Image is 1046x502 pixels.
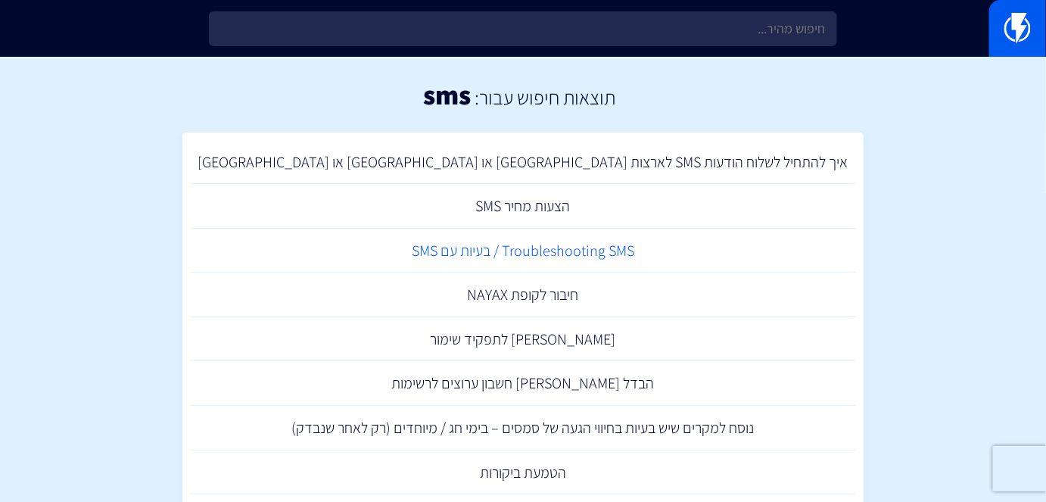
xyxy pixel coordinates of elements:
a: הצעות מחיר SMS [190,184,856,229]
a: חיבור לקופת NAYAX [190,273,856,317]
a: איך להתחיל לשלוח הודעות SMS לארצות [GEOGRAPHIC_DATA] או [GEOGRAPHIC_DATA] או [GEOGRAPHIC_DATA] [190,140,856,185]
h1: sms [423,80,471,110]
a: Troubleshooting SMS / בעיות עם SMS [190,229,856,273]
a: הבדל [PERSON_NAME] חשבון ערוצים לרשימות [190,361,856,406]
a: [PERSON_NAME] לתפקיד שימור [190,317,856,362]
a: נוסח למקרים שיש בעיות בחיווי הגעה של סמסים – בימי חג / מיוחדים (רק לאחר שנבדק) [190,406,856,451]
input: חיפוש מהיר... [209,11,836,46]
a: הטמעת ביקורות [190,451,856,495]
h2: תוצאות חיפוש עבור: [471,86,615,108]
